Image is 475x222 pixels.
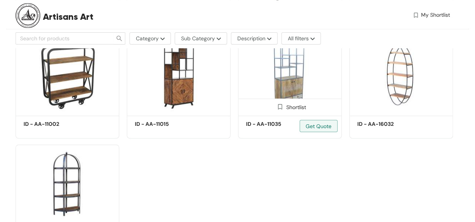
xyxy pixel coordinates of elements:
[175,32,227,44] button: Sub Categorymore-options
[349,35,453,113] img: 6ffc2ade-28d0-49f4-af14-b725f83c8ae4
[16,35,119,113] img: d3acbf43-d6e6-4bdc-9be0-83dd9a910145
[24,120,88,128] h5: ID - AA-11002
[287,34,308,43] span: All filters
[181,34,215,43] span: Sub Category
[16,3,40,28] img: Buyer Portal
[113,32,125,44] button: search
[20,34,103,43] input: Search for products
[215,37,221,40] img: more-options
[129,32,171,44] button: Categorymore-options
[158,37,165,40] img: more-options
[136,34,158,43] span: Category
[421,11,450,19] span: My Shortlist
[412,11,419,19] img: wishlist
[237,34,265,43] span: Description
[113,35,125,41] span: search
[308,37,315,40] img: more-options
[43,10,93,24] span: Artisans Art
[127,35,230,113] img: e62a68c7-962f-4672-b6a4-61c43803c190
[135,120,199,128] h5: ID - AA-11015
[238,35,342,113] img: 01c743ea-efd6-4579-9493-4712cd4228b9
[281,32,321,44] button: All filtersmore-options
[265,37,271,40] img: more-options
[274,103,306,110] div: Shortlist
[306,122,331,130] span: Get Quote
[246,120,311,128] h5: ID - AA-11035
[357,120,422,128] h5: ID - AA-16032
[300,120,338,132] button: Get Quote
[276,103,284,110] img: Shortlist
[231,32,278,44] button: Descriptionmore-options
